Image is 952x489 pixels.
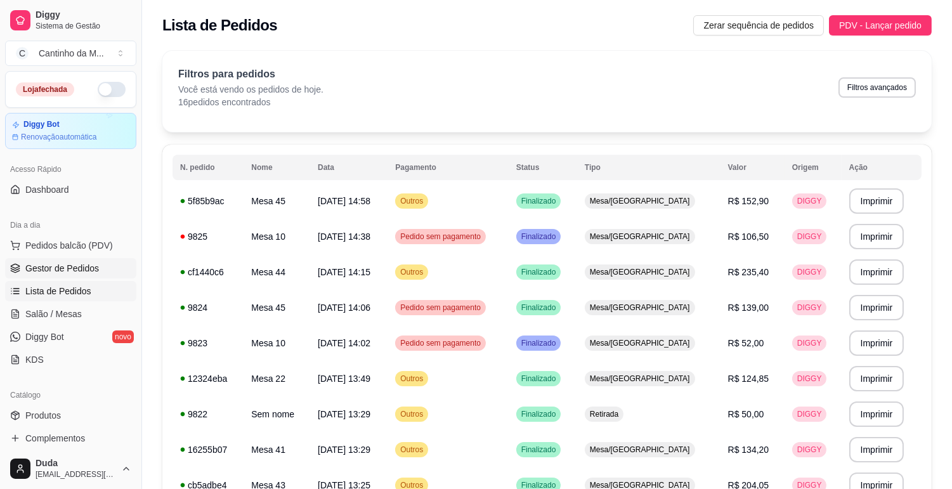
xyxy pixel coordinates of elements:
span: Dashboard [25,183,69,196]
span: Pedido sem pagamento [398,338,483,348]
a: Salão / Mesas [5,304,136,324]
span: R$ 139,00 [728,303,769,313]
button: Filtros avançados [838,77,916,98]
span: [DATE] 13:49 [318,374,370,384]
div: Dia a dia [5,215,136,235]
span: R$ 235,40 [728,267,769,277]
span: KDS [25,353,44,366]
th: Data [310,155,388,180]
span: DIGGY [795,338,825,348]
h2: Lista de Pedidos [162,15,277,36]
span: Finalizado [519,409,559,419]
span: R$ 52,00 [728,338,764,348]
span: Zerar sequência de pedidos [703,18,814,32]
span: Finalizado [519,267,559,277]
a: Complementos [5,428,136,448]
div: cf1440c6 [180,266,236,278]
a: DiggySistema de Gestão [5,5,136,36]
button: Imprimir [849,188,904,214]
td: Mesa 41 [244,432,310,467]
span: Retirada [587,409,621,419]
button: Imprimir [849,330,904,356]
span: Duda [36,458,116,469]
span: DIGGY [795,409,825,419]
div: 9825 [180,230,236,243]
span: [DATE] 14:58 [318,196,370,206]
span: C [16,47,29,60]
span: [EMAIL_ADDRESS][DOMAIN_NAME] [36,469,116,479]
span: Salão / Mesas [25,308,82,320]
span: R$ 152,90 [728,196,769,206]
span: R$ 134,20 [728,445,769,455]
span: Mesa/[GEOGRAPHIC_DATA] [587,196,693,206]
span: Diggy Bot [25,330,64,343]
span: Mesa/[GEOGRAPHIC_DATA] [587,374,693,384]
span: Finalizado [519,374,559,384]
span: Finalizado [519,338,559,348]
span: DIGGY [795,374,825,384]
span: DIGGY [795,445,825,455]
p: 16 pedidos encontrados [178,96,323,108]
button: Imprimir [849,401,904,427]
a: Gestor de Pedidos [5,258,136,278]
th: Status [509,155,577,180]
span: Finalizado [519,303,559,313]
span: Mesa/[GEOGRAPHIC_DATA] [587,267,693,277]
a: Lista de Pedidos [5,281,136,301]
a: Produtos [5,405,136,426]
th: Ação [842,155,922,180]
a: Dashboard [5,179,136,200]
th: Valor [721,155,785,180]
span: DIGGY [795,196,825,206]
button: Imprimir [849,259,904,285]
span: R$ 50,00 [728,409,764,419]
button: Imprimir [849,437,904,462]
span: Gestor de Pedidos [25,262,99,275]
div: 9824 [180,301,236,314]
span: Finalizado [519,445,559,455]
td: Mesa 22 [244,361,310,396]
button: Select a team [5,41,136,66]
span: Outros [398,374,426,384]
td: Sem nome [244,396,310,432]
article: Diggy Bot [23,120,60,129]
span: Outros [398,445,426,455]
th: Nome [244,155,310,180]
span: [DATE] 13:29 [318,409,370,419]
td: Mesa 45 [244,290,310,325]
button: Duda[EMAIL_ADDRESS][DOMAIN_NAME] [5,453,136,484]
span: Outros [398,196,426,206]
div: Cantinho da M ... [39,47,104,60]
span: [DATE] 14:38 [318,231,370,242]
p: Você está vendo os pedidos de hoje. [178,83,323,96]
button: Imprimir [849,366,904,391]
div: Acesso Rápido [5,159,136,179]
span: Outros [398,267,426,277]
span: Sistema de Gestão [36,21,131,31]
span: R$ 106,50 [728,231,769,242]
td: Mesa 10 [244,325,310,361]
span: DIGGY [795,267,825,277]
span: PDV - Lançar pedido [839,18,922,32]
div: Loja fechada [16,82,74,96]
th: N. pedido [173,155,244,180]
span: Pedido sem pagamento [398,231,483,242]
span: [DATE] 14:02 [318,338,370,348]
span: Mesa/[GEOGRAPHIC_DATA] [587,303,693,313]
span: DIGGY [795,303,825,313]
button: Imprimir [849,295,904,320]
div: 9822 [180,408,236,421]
div: 12324eba [180,372,236,385]
span: DIGGY [795,231,825,242]
span: Pedidos balcão (PDV) [25,239,113,252]
button: Alterar Status [98,82,126,97]
span: [DATE] 14:15 [318,267,370,277]
article: Renovação automática [21,132,96,142]
span: Lista de Pedidos [25,285,91,297]
div: 16255b07 [180,443,236,456]
td: Mesa 10 [244,219,310,254]
span: Finalizado [519,196,559,206]
button: PDV - Lançar pedido [829,15,932,36]
button: Imprimir [849,224,904,249]
span: Pedido sem pagamento [398,303,483,313]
